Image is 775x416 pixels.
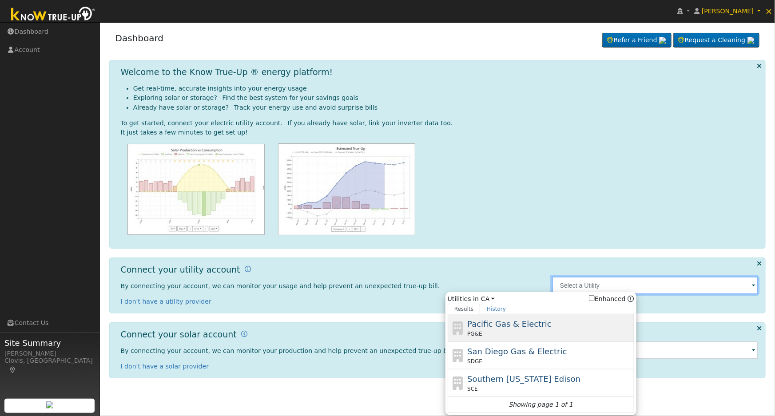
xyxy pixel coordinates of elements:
[115,33,164,44] a: Dashboard
[4,349,95,358] div: [PERSON_NAME]
[121,363,209,370] a: I don't have a solar provider
[121,119,759,128] div: To get started, connect your electric utility account. If you already have solar, link your inver...
[467,374,580,384] span: Southern [US_STATE] Edison
[133,93,759,103] li: Exploring solar or storage? Find the best system for your savings goals
[9,366,17,373] a: Map
[480,304,513,314] a: History
[121,128,759,137] div: It just takes a few minutes to get set up!
[133,84,759,93] li: Get real-time, accurate insights into your energy usage
[121,282,440,289] span: By connecting your account, we can monitor your usage and help prevent an unexpected true-up bill.
[121,67,333,77] h1: Welcome to the Know True-Up ® energy platform!
[602,33,672,48] a: Refer a Friend
[448,304,481,314] a: Results
[448,294,634,304] span: Utilities in
[4,337,95,349] span: Site Summary
[121,329,237,340] h1: Connect your solar account
[589,294,634,304] span: Show enhanced providers
[7,5,100,25] img: Know True-Up
[121,265,240,275] h1: Connect your utility account
[467,330,482,338] span: PG&E
[747,37,755,44] img: retrieve
[121,298,211,305] a: I don't have a utility provider
[659,37,666,44] img: retrieve
[46,401,53,408] img: retrieve
[552,277,759,294] input: Select a Utility
[765,6,773,16] span: ×
[628,295,634,302] a: Enhanced Providers
[702,8,754,15] span: [PERSON_NAME]
[673,33,759,48] a: Request a Cleaning
[4,356,95,375] div: Clovis, [GEOGRAPHIC_DATA]
[481,294,495,304] a: CA
[467,385,478,393] span: SCE
[467,347,567,356] span: San Diego Gas & Electric
[509,400,573,409] i: Showing page 1 of 1
[121,347,455,354] span: By connecting your account, we can monitor your production and help prevent an unexpected true-up...
[133,103,759,112] li: Already have solar or storage? Track your energy use and avoid surprise bills
[552,341,759,359] input: Select an Inverter
[589,295,595,301] input: Enhanced
[467,319,551,329] span: Pacific Gas & Electric
[467,357,482,365] span: SDGE
[589,294,626,304] label: Enhanced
